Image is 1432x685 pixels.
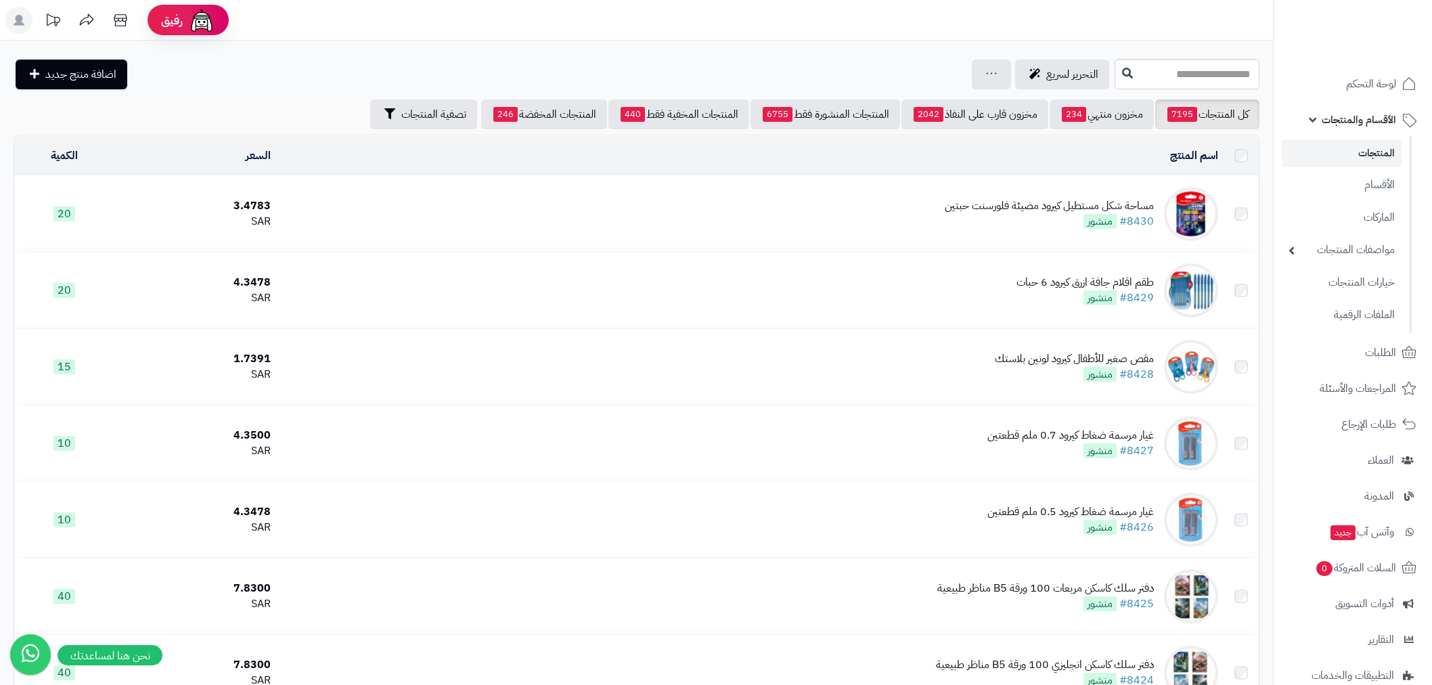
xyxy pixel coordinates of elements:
[120,428,271,443] div: 4.3500
[1365,343,1396,362] span: الطلبات
[751,100,900,129] a: المنتجات المنشورة فقط6755
[53,359,75,374] span: 15
[120,596,271,612] div: SAR
[53,512,75,527] span: 10
[1315,558,1396,577] span: السلات المتروكة
[1046,66,1098,83] span: التحرير لسريع
[1282,623,1424,656] a: التقارير
[1155,100,1259,129] a: كل المنتجات7195
[1119,443,1154,459] a: #8427
[995,351,1154,367] div: مقص صغير للأطفال كيرود لونين بلاستك
[1083,290,1117,305] span: منشور
[120,520,271,535] div: SAR
[763,107,792,122] span: 6755
[1016,275,1154,290] div: طقم اقلام جافة ازرق كيرود 6 حبات
[936,657,1154,673] div: دفتر سلك كاسكن انجليزي 100 ورقة B5 مناظر طبيعية
[370,100,477,129] button: تصفية المنتجات
[188,7,215,34] img: ai-face.png
[1119,596,1154,612] a: #8425
[493,107,518,122] span: 246
[987,428,1154,443] div: غيار مرسمة ضغاط كيرود 0.7 ملم قطعتين
[1312,666,1394,685] span: التطبيقات والخدمات
[1083,443,1117,458] span: منشور
[1282,408,1424,441] a: طلبات الإرجاع
[53,589,75,604] span: 40
[1282,336,1424,369] a: الطلبات
[1083,367,1117,382] span: منشور
[120,198,271,214] div: 3.4783
[53,283,75,298] span: 20
[120,657,271,673] div: 7.8300
[1164,493,1218,547] img: غيار مرسمة ضغاط كيرود 0.5 ملم قطعتين
[1282,444,1424,477] a: العملاء
[1346,74,1396,93] span: لوحة التحكم
[1015,60,1109,89] a: التحرير لسريع
[1282,236,1402,265] a: مواصفات المنتجات
[120,275,271,290] div: 4.3478
[1164,340,1218,394] img: مقص صغير للأطفال كيرود لونين بلاستك
[1164,263,1218,317] img: طقم اقلام جافة ازرق كيرود 6 حبات
[1119,290,1154,306] a: #8429
[120,290,271,306] div: SAR
[120,443,271,459] div: SAR
[608,100,749,129] a: المنتجات المخفية فقط440
[1322,110,1396,129] span: الأقسام والمنتجات
[1282,203,1402,232] a: الماركات
[1282,480,1424,512] a: المدونة
[1368,630,1394,649] span: التقارير
[1282,552,1424,584] a: السلات المتروكة0
[120,351,271,367] div: 1.7391
[51,148,78,164] a: الكمية
[246,148,271,164] a: السعر
[1083,520,1117,535] span: منشور
[1119,519,1154,535] a: #8426
[1062,107,1086,122] span: 234
[621,107,645,122] span: 440
[1282,301,1402,330] a: الملفات الرقمية
[914,107,943,122] span: 2042
[1083,214,1117,229] span: منشور
[120,214,271,229] div: SAR
[36,7,70,37] a: تحديثات المنصة
[16,60,127,89] a: اضافة منتج جديد
[1164,569,1218,623] img: دفتر سلك كاسكن مربعات 100 ورقة B5 مناظر طبيعية
[1170,148,1218,164] a: اسم المنتج
[120,504,271,520] div: 4.3478
[1119,366,1154,382] a: #8428
[1083,596,1117,611] span: منشور
[1341,415,1396,434] span: طلبات الإرجاع
[1282,516,1424,548] a: وآتس آبجديد
[1282,588,1424,620] a: أدوات التسويق
[161,12,183,28] span: رفيق
[1330,525,1356,540] span: جديد
[1316,561,1333,576] span: 0
[53,665,75,680] span: 40
[1164,416,1218,470] img: غيار مرسمة ضغاط كيرود 0.7 ملم قطعتين
[987,504,1154,520] div: غيار مرسمة ضغاط كيرود 0.5 ملم قطعتين
[1335,594,1394,613] span: أدوات التسويق
[120,581,271,596] div: 7.8300
[53,206,75,221] span: 20
[1368,451,1394,470] span: العملاء
[1167,107,1197,122] span: 7195
[1282,68,1424,100] a: لوحة التحكم
[1282,372,1424,405] a: المراجعات والأسئلة
[1320,379,1396,398] span: المراجعات والأسئلة
[1050,100,1154,129] a: مخزون منتهي234
[937,581,1154,596] div: دفتر سلك كاسكن مربعات 100 ورقة B5 مناظر طبيعية
[481,100,607,129] a: المنتجات المخفضة246
[901,100,1048,129] a: مخزون قارب على النفاذ2042
[1164,187,1218,241] img: مساحة شكل مستطيل كيرود مضيئة فلورسنت حبتين
[401,106,466,123] span: تصفية المنتجات
[1364,487,1394,506] span: المدونة
[45,66,116,83] span: اضافة منتج جديد
[1282,139,1402,167] a: المنتجات
[53,436,75,451] span: 10
[120,367,271,382] div: SAR
[945,198,1154,214] div: مساحة شكل مستطيل كيرود مضيئة فلورسنت حبتين
[1282,171,1402,200] a: الأقسام
[1282,268,1402,297] a: خيارات المنتجات
[1119,213,1154,229] a: #8430
[1329,523,1394,542] span: وآتس آب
